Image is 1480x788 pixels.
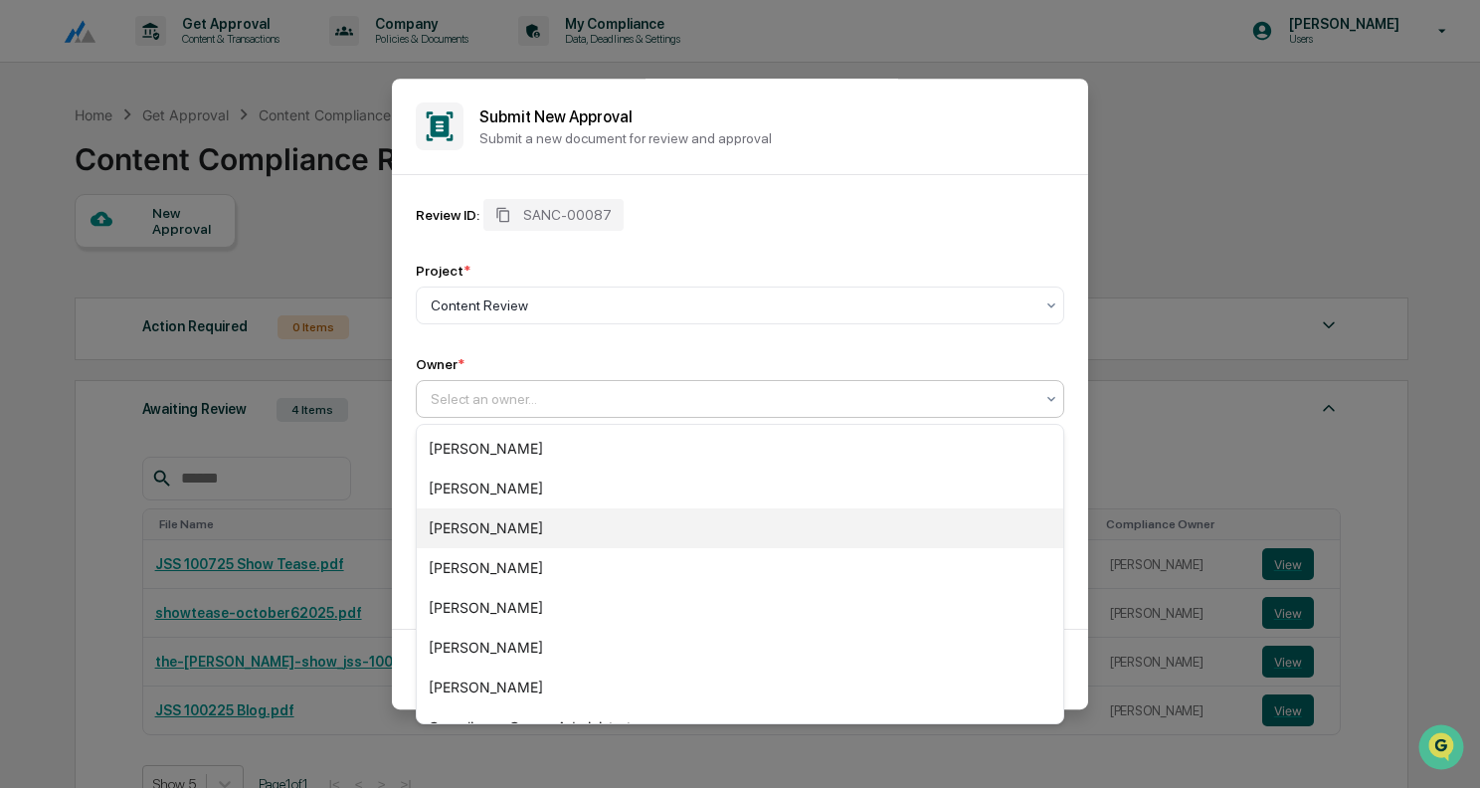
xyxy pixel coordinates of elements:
[68,172,252,188] div: We're available if you need us!
[12,281,133,316] a: 🔎Data Lookup
[40,251,128,271] span: Preclearance
[417,469,1063,508] div: [PERSON_NAME]
[20,253,36,269] div: 🖐️
[523,207,612,223] span: SANC-00087
[479,130,1064,146] p: Submit a new document for review and approval
[198,337,241,352] span: Pylon
[20,42,362,74] p: How can we help?
[68,152,326,172] div: Start new chat
[417,588,1063,628] div: [PERSON_NAME]
[417,508,1063,548] div: [PERSON_NAME]
[417,429,1063,469] div: [PERSON_NAME]
[479,107,1064,126] h2: Submit New Approval
[416,356,464,372] div: Owner
[417,707,1063,747] div: Compliance Group: Administrators
[338,158,362,182] button: Start new chat
[417,668,1063,707] div: [PERSON_NAME]
[40,289,125,308] span: Data Lookup
[164,251,247,271] span: Attestations
[140,336,241,352] a: Powered byPylon
[20,152,56,188] img: 1746055101610-c473b297-6a78-478c-a979-82029cc54cd1
[417,628,1063,668] div: [PERSON_NAME]
[417,548,1063,588] div: [PERSON_NAME]
[144,253,160,269] div: 🗄️
[416,207,479,223] div: Review ID:
[12,243,136,279] a: 🖐️Preclearance
[416,263,470,279] div: Project
[136,243,255,279] a: 🗄️Attestations
[1416,722,1470,776] iframe: Open customer support
[20,291,36,306] div: 🔎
